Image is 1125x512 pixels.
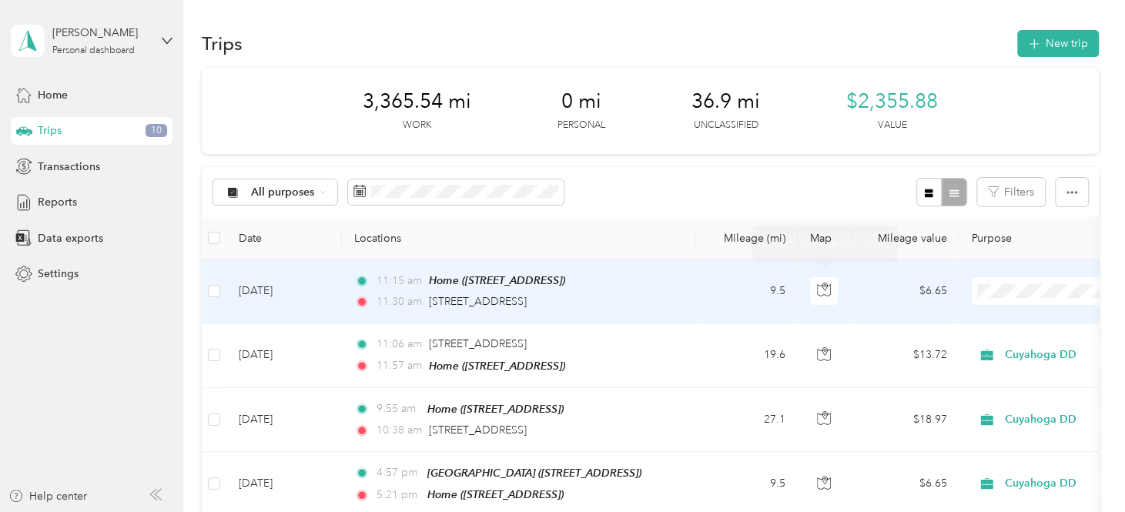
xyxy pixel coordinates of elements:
[429,274,565,286] span: Home ([STREET_ADDRESS])
[377,487,420,504] span: 5:21 pm
[696,323,798,387] td: 19.6
[852,388,959,452] td: $18.97
[38,194,77,210] span: Reports
[363,89,471,114] span: 3,365.54 mi
[38,266,79,282] span: Settings
[429,337,527,350] span: [STREET_ADDRESS]
[226,259,342,323] td: [DATE]
[427,403,564,415] span: Home ([STREET_ADDRESS])
[1039,426,1125,512] iframe: Everlance-gr Chat Button Frame
[377,400,420,417] span: 9:55 am
[696,259,798,323] td: 9.5
[8,488,87,504] button: Help center
[377,293,422,310] span: 11:30 am
[561,89,601,114] span: 0 mi
[1017,30,1099,57] button: New trip
[752,225,897,263] div: Click to see the trip route
[429,360,565,372] span: Home ([STREET_ADDRESS])
[877,119,906,132] p: Value
[429,423,527,437] span: [STREET_ADDRESS]
[377,464,420,481] span: 4:57 pm
[427,488,564,500] span: Home ([STREET_ADDRESS])
[226,388,342,452] td: [DATE]
[557,119,605,132] p: Personal
[696,388,798,452] td: 27.1
[52,25,149,41] div: [PERSON_NAME]
[691,89,760,114] span: 36.9 mi
[226,323,342,387] td: [DATE]
[852,259,959,323] td: $6.65
[342,217,696,259] th: Locations
[427,467,641,479] span: [GEOGRAPHIC_DATA] ([STREET_ADDRESS])
[38,230,103,246] span: Data exports
[977,178,1045,206] button: Filters
[852,217,959,259] th: Mileage value
[377,422,422,439] span: 10:38 am
[693,119,758,132] p: Unclassified
[146,124,167,138] span: 10
[852,323,959,387] td: $13.72
[846,89,938,114] span: $2,355.88
[226,217,342,259] th: Date
[38,87,68,103] span: Home
[202,35,243,52] h1: Trips
[38,159,100,175] span: Transactions
[696,217,798,259] th: Mileage (mi)
[377,336,422,353] span: 11:06 am
[251,187,315,198] span: All purposes
[403,119,431,132] p: Work
[377,357,422,374] span: 11:57 am
[429,295,527,308] span: [STREET_ADDRESS]
[377,273,422,289] span: 11:15 am
[52,46,135,55] div: Personal dashboard
[38,122,62,139] span: Trips
[798,217,852,259] th: Map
